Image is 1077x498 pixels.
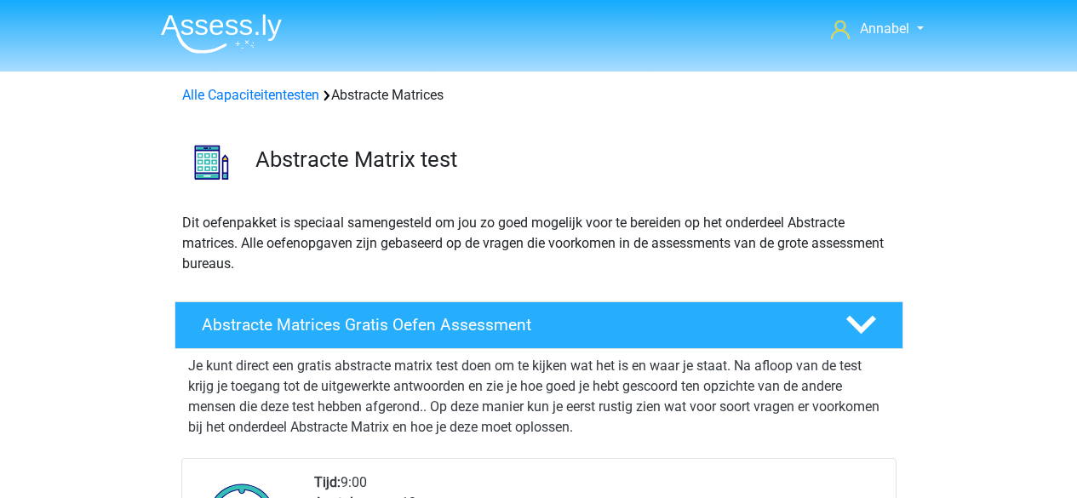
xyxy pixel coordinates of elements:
[860,20,909,37] span: Annabel
[182,213,896,274] p: Dit oefenpakket is speciaal samengesteld om jou zo goed mogelijk voor te bereiden op het onderdee...
[175,126,248,198] img: abstracte matrices
[824,19,930,39] a: Annabel
[161,14,282,54] img: Assessly
[314,474,341,490] b: Tijd:
[188,356,890,438] p: Je kunt direct een gratis abstracte matrix test doen om te kijken wat het is en waar je staat. Na...
[168,301,910,349] a: Abstracte Matrices Gratis Oefen Assessment
[182,87,319,103] a: Alle Capaciteitentesten
[175,85,902,106] div: Abstracte Matrices
[202,315,818,335] h4: Abstracte Matrices Gratis Oefen Assessment
[255,146,890,173] h3: Abstracte Matrix test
